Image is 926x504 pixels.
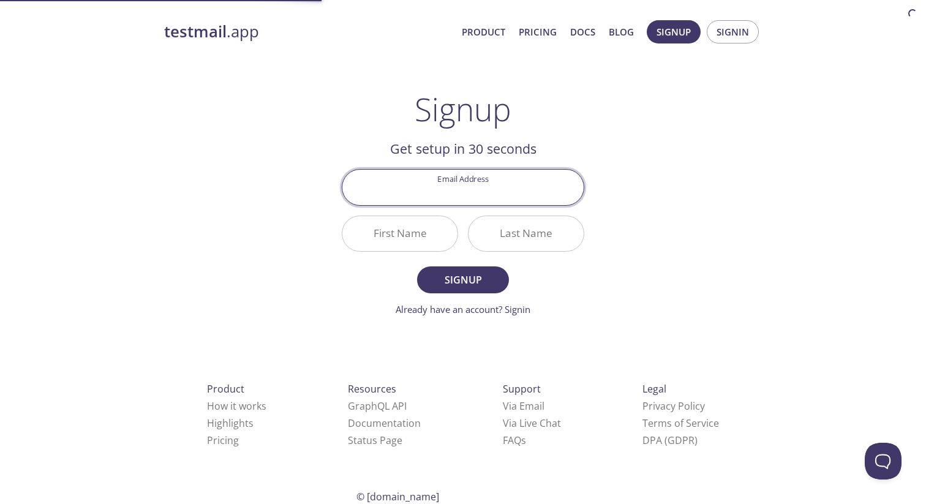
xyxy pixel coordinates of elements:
h2: Get setup in 30 seconds [342,138,584,159]
a: GraphQL API [348,399,407,413]
span: Signup [657,24,691,40]
a: Docs [570,24,595,40]
a: How it works [207,399,266,413]
a: Via Live Chat [503,416,561,430]
span: Signin [717,24,749,40]
span: Support [503,382,541,396]
a: Highlights [207,416,254,430]
span: Signup [431,271,495,288]
a: Pricing [519,24,557,40]
button: Signup [647,20,701,43]
span: Legal [642,382,666,396]
a: Via Email [503,399,544,413]
span: Product [207,382,244,396]
a: Terms of Service [642,416,719,430]
a: Blog [609,24,634,40]
strong: testmail [164,21,227,42]
a: Privacy Policy [642,399,705,413]
a: Product [462,24,505,40]
a: Already have an account? Signin [396,303,530,315]
span: © [DOMAIN_NAME] [356,490,439,503]
a: DPA (GDPR) [642,434,698,447]
a: FAQ [503,434,526,447]
a: Documentation [348,416,421,430]
a: Status Page [348,434,402,447]
span: Resources [348,382,396,396]
iframe: Help Scout Beacon - Open [865,443,902,480]
span: s [521,434,526,447]
a: testmail.app [164,21,452,42]
button: Signup [417,266,509,293]
a: Pricing [207,434,239,447]
h1: Signup [415,91,511,127]
button: Signin [707,20,759,43]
